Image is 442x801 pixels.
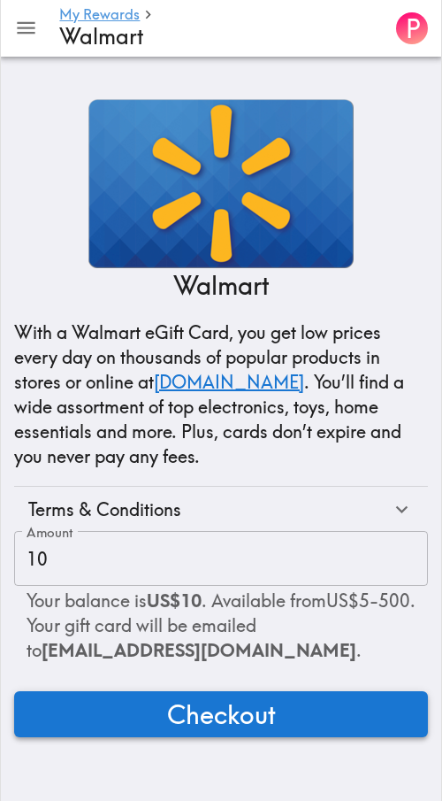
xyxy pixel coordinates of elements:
[27,589,415,661] span: Your balance is . Available from US$5 - 500 . Your gift card will be emailed to .
[389,5,435,51] button: P
[154,371,304,393] a: [DOMAIN_NAME]
[406,13,421,44] span: P
[59,24,375,50] h4: Walmart
[14,487,428,533] div: Terms & Conditions
[14,691,428,737] button: Checkout
[59,7,140,24] a: My Rewards
[173,268,269,303] p: Walmart
[28,497,390,522] div: Terms & Conditions
[167,697,276,732] span: Checkout
[88,99,354,268] img: Walmart
[14,320,428,469] p: With a Walmart eGift Card, you get low prices every day on thousands of popular products in store...
[147,589,202,612] b: US$10
[42,639,356,661] span: [EMAIL_ADDRESS][DOMAIN_NAME]
[27,523,73,543] label: Amount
